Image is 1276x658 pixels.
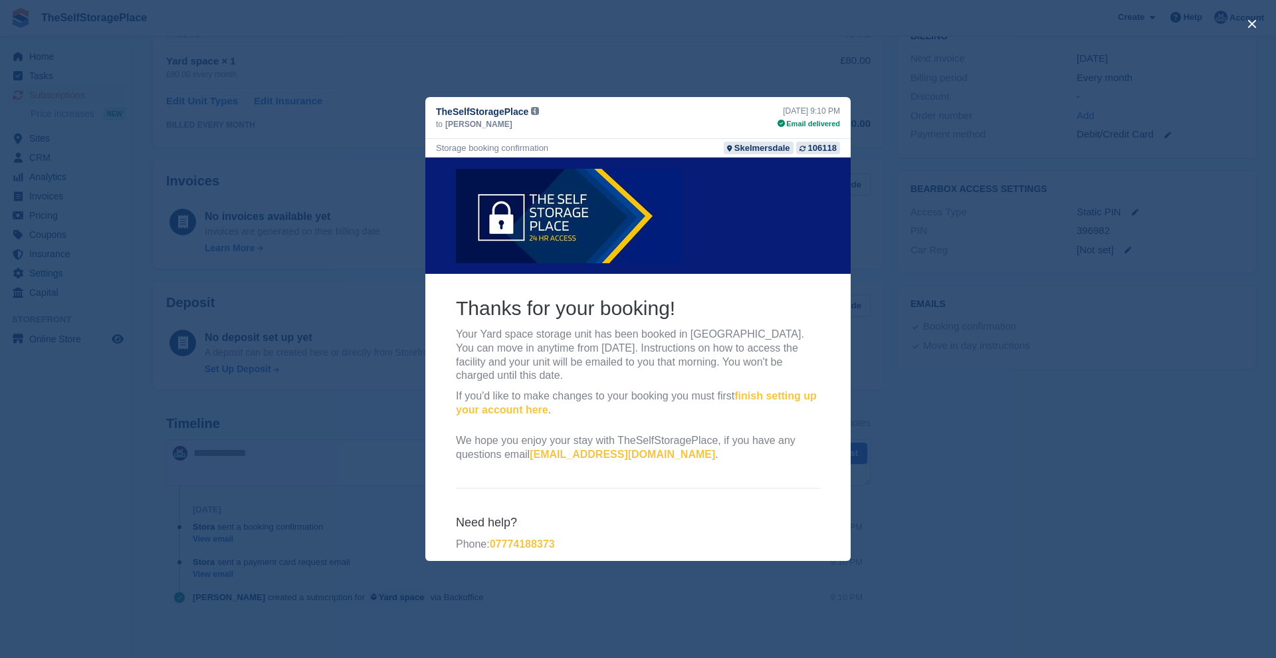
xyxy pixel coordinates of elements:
[31,232,395,260] p: If you'd like to make changes to your booking you must first .
[31,276,395,304] p: We hope you enjoy your stay with TheSelfStoragePlace, if you have any questions email .
[724,142,794,154] a: Skelmersdale
[31,380,395,394] p: Phone:
[445,118,512,130] span: [PERSON_NAME]
[31,233,391,258] a: finish setting up your account here
[436,105,528,118] span: TheSelfStoragePlace
[531,107,539,115] img: icon-info-grey-7440780725fd019a000dd9b08b2336e03edf1995a4989e88bcd33f0948082b44.svg
[31,358,395,373] h6: Need help?
[1241,13,1263,35] button: close
[31,170,395,225] p: Your Yard space storage unit has been booked in [GEOGRAPHIC_DATA]. You can move in anytime from [...
[734,142,790,154] div: Skelmersdale
[778,118,840,130] div: Email delivered
[436,142,548,154] div: Storage booking confirmation
[796,142,840,154] a: 106118
[31,138,395,164] h2: Thanks for your booking!
[31,11,257,106] img: TheSelfStoragePlace Logo
[64,381,130,392] a: 07774188373
[436,118,443,130] span: to
[808,142,837,154] div: 106118
[104,291,290,302] a: [EMAIL_ADDRESS][DOMAIN_NAME]
[778,105,840,117] div: [DATE] 9:10 PM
